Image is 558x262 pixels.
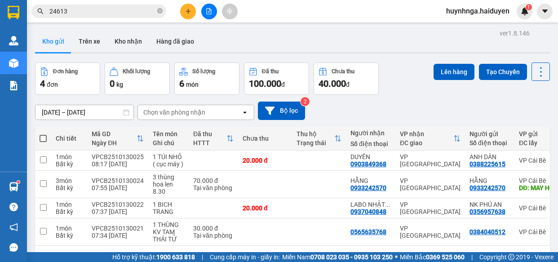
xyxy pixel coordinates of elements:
[56,225,83,232] div: 1 món
[350,208,386,215] div: 0937040848
[112,252,195,262] span: Hỗ trợ kỹ thuật:
[92,130,137,138] div: Mã GD
[350,201,391,208] div: LABO NHẬT MỸ
[185,8,191,14] span: plus
[521,7,529,15] img: icon-new-feature
[35,31,71,52] button: Kho gửi
[400,177,461,191] div: VP [GEOGRAPHIC_DATA]
[193,225,234,232] div: 30.000 đ
[153,153,184,168] div: 1 TÚI NHỎ ( cục máy )
[149,31,201,52] button: Hàng đã giao
[537,4,553,19] button: caret-down
[469,177,510,184] div: HẰNG
[37,8,44,14] span: search
[56,201,83,208] div: 1 món
[469,139,510,147] div: Số điện thoại
[189,127,238,151] th: Toggle SortBy
[9,58,18,68] img: warehouse-icon
[35,105,133,120] input: Select a date range.
[56,153,83,160] div: 1 món
[206,8,212,14] span: file-add
[40,78,45,89] span: 4
[157,7,163,16] span: close-circle
[193,184,234,191] div: Tại văn phòng
[350,228,386,235] div: 0565635768
[469,201,510,208] div: NK PHÚ AN
[310,253,393,261] strong: 0708 023 035 - 0935 103 250
[469,160,505,168] div: 0388225615
[400,130,453,138] div: VP nhận
[92,177,144,184] div: VPCB2510130024
[395,255,398,259] span: ⚪️
[153,188,184,195] div: 8.30
[9,36,18,45] img: warehouse-icon
[9,203,18,211] span: question-circle
[210,252,280,262] span: Cung cấp máy in - giấy in:
[249,78,281,89] span: 100.000
[469,184,505,191] div: 0933242570
[35,62,100,95] button: Đơn hàng4đơn
[258,102,305,120] button: Bộ lọc
[8,6,19,19] img: logo-vxr
[92,208,144,215] div: 07:37 [DATE]
[56,135,83,142] div: Chi tiết
[222,4,238,19] button: aim
[469,130,510,138] div: Người gửi
[9,81,18,90] img: solution-icon
[153,173,184,188] div: 3 thùng hoa len
[479,64,527,80] button: Tạo Chuyến
[186,81,199,88] span: món
[526,4,532,10] sup: 1
[434,64,474,80] button: Lên hàng
[180,4,196,19] button: plus
[143,108,205,117] div: Chọn văn phòng nhận
[400,225,461,239] div: VP [GEOGRAPHIC_DATA]
[174,62,239,95] button: Số lượng6món
[92,160,144,168] div: 08:17 [DATE]
[469,153,510,160] div: ANH DÂN
[400,252,465,262] span: Miền Bắc
[92,225,144,232] div: VPCB2510130021
[92,232,144,239] div: 07:34 [DATE]
[92,139,137,147] div: Ngày ĐH
[301,97,310,106] sup: 2
[385,201,390,208] span: ...
[56,232,83,239] div: Bất kỳ
[400,139,453,147] div: ĐC giao
[56,208,83,215] div: Bất kỳ
[193,177,234,184] div: 70.000 đ
[9,243,18,252] span: message
[153,130,184,138] div: Tên món
[439,5,517,17] span: huynhnga.haiduyen
[56,184,83,191] div: Bất kỳ
[297,139,334,147] div: Trạng thái
[319,78,346,89] span: 40.000
[426,253,465,261] strong: 0369 525 060
[153,221,184,243] div: 1 THÙNG KV TAM THÁI TỬ
[193,130,226,138] div: Đã thu
[49,6,155,16] input: Tìm tên, số ĐT hoặc mã đơn
[71,31,107,52] button: Trên xe
[9,223,18,231] span: notification
[350,177,391,184] div: HẰNG
[157,8,163,13] span: close-circle
[281,81,285,88] span: đ
[92,201,144,208] div: VPCB2510130022
[350,153,391,160] div: DUYÊN
[332,68,354,75] div: Chưa thu
[192,68,215,75] div: Số lượng
[243,135,288,142] div: Chưa thu
[123,68,150,75] div: Khối lượng
[508,254,514,260] span: copyright
[226,8,233,14] span: aim
[314,62,379,95] button: Chưa thu40.000đ
[500,28,530,38] div: ver 1.8.146
[193,232,234,239] div: Tại văn phòng
[292,127,346,151] th: Toggle SortBy
[541,7,549,15] span: caret-down
[350,184,386,191] div: 0933242570
[116,81,123,88] span: kg
[469,228,505,235] div: 0384040512
[153,139,184,147] div: Ghi chú
[193,139,226,147] div: HTTT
